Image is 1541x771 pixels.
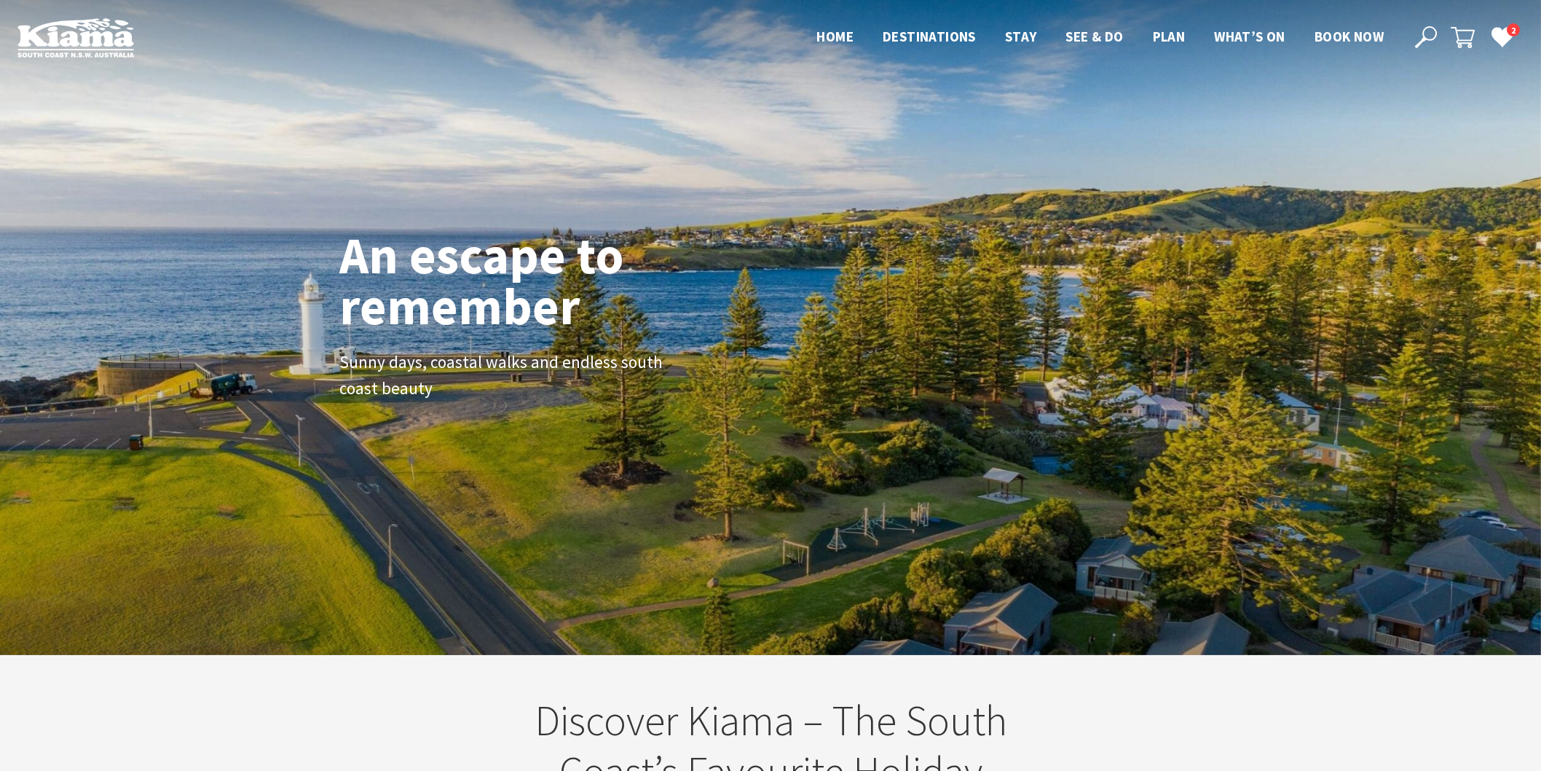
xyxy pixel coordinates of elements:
span: Home [816,28,854,45]
span: See & Do [1065,28,1123,45]
span: Book now [1315,28,1384,45]
span: 2 [1507,23,1520,37]
span: Destinations [883,28,976,45]
span: What’s On [1214,28,1285,45]
span: Plan [1153,28,1186,45]
h1: An escape to remember [339,230,740,332]
span: Stay [1005,28,1037,45]
p: Sunny days, coastal walks and endless south coast beauty [339,349,667,403]
a: 2 [1491,26,1513,47]
nav: Main Menu [802,26,1398,50]
img: Kiama Logo [17,17,134,58]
